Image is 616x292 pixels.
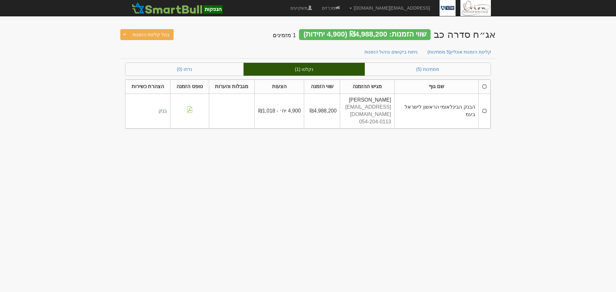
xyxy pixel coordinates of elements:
[125,79,170,94] th: הצהרת כשירות
[158,108,167,113] span: בנק
[209,79,254,94] th: מגבלות והערות
[343,118,391,126] div: 054-204-0113
[304,94,340,128] td: ₪4,988,200
[273,32,296,39] h4: 1 מזמינים
[128,29,174,40] button: בטל קליטת הזמנות
[186,106,193,113] img: pdf-file-icon.png
[343,104,391,118] div: [EMAIL_ADDRESS][DOMAIN_NAME]
[244,63,365,76] a: נקלטו (1)
[130,2,224,14] img: SmartBull Logo
[395,94,479,128] td: הבנק הבינלאומי הראשון לישראל בעמ
[359,45,423,59] a: ניתוח ביקושים וניהול הזמנות
[304,79,340,94] th: שווי הזמנה
[125,63,244,76] a: נדחו (0)
[170,79,209,94] th: טופס הזמנה
[299,29,431,40] div: שווי הזמנות: ₪4,988,200 (4,900 יחידות)
[395,79,479,94] th: שם גוף
[365,63,491,76] a: ממתינות (5)
[427,49,450,54] span: (5 ממתינות)
[258,108,301,113] span: 4,900 יח׳ - ₪1,018
[422,45,496,59] a: קליטת הזמנות אונליין(5 ממתינות)
[343,96,391,104] div: [PERSON_NAME]
[434,29,496,40] div: אלבר שירותי מימונית בע"מ - אג״ח (סדרה כב) - הנפקה לציבור
[254,79,304,94] th: הצעות
[340,79,395,94] th: מגיש ההזמנה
